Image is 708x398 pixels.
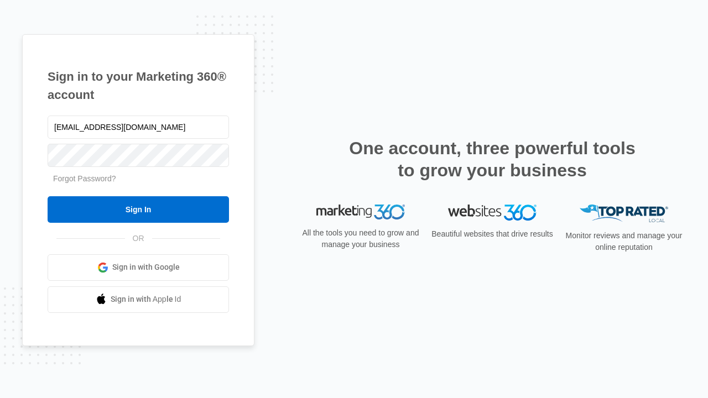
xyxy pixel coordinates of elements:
[53,174,116,183] a: Forgot Password?
[111,294,181,305] span: Sign in with Apple Id
[48,116,229,139] input: Email
[48,196,229,223] input: Sign In
[448,205,537,221] img: Websites 360
[299,227,423,250] p: All the tools you need to grow and manage your business
[125,233,152,244] span: OR
[430,228,554,240] p: Beautiful websites that drive results
[346,137,639,181] h2: One account, three powerful tools to grow your business
[48,254,229,281] a: Sign in with Google
[316,205,405,220] img: Marketing 360
[48,67,229,104] h1: Sign in to your Marketing 360® account
[48,286,229,313] a: Sign in with Apple Id
[580,205,668,223] img: Top Rated Local
[562,230,686,253] p: Monitor reviews and manage your online reputation
[112,261,180,273] span: Sign in with Google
